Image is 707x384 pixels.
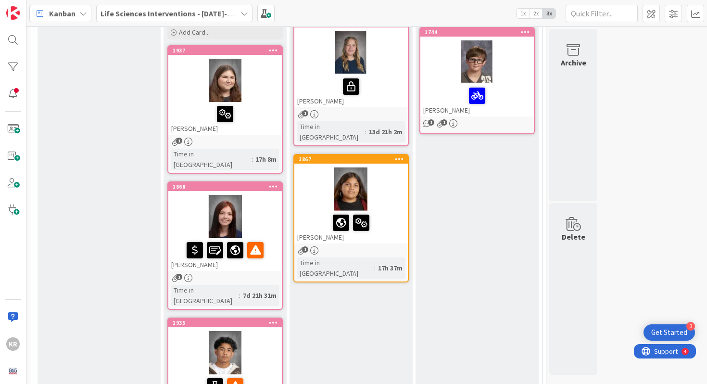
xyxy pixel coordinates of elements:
div: 1937 [173,47,282,54]
span: 1x [517,9,530,18]
span: : [374,263,376,273]
div: 1868 [173,183,282,190]
div: 1744 [425,29,534,36]
span: : [365,127,366,137]
a: 1867[PERSON_NAME]Time in [GEOGRAPHIC_DATA]:17h 37m [293,154,409,282]
a: 1937[PERSON_NAME]Time in [GEOGRAPHIC_DATA]:17h 8m [167,45,283,174]
div: 1744[PERSON_NAME] [420,28,534,116]
input: Quick Filter... [566,5,638,22]
span: 1 [176,138,182,144]
span: 2x [530,9,543,18]
div: Archive [561,57,586,68]
b: Life Sciences Interventions - [DATE]-[DATE] [101,9,250,18]
div: Time in [GEOGRAPHIC_DATA] [171,285,239,306]
span: : [252,154,253,165]
div: [PERSON_NAME] [420,84,534,116]
span: Support [20,1,44,13]
a: [PERSON_NAME]Time in [GEOGRAPHIC_DATA]:13d 21h 2m [293,18,409,146]
div: 1867[PERSON_NAME] [294,155,408,243]
div: 1937 [168,46,282,55]
a: 1744[PERSON_NAME] [419,27,535,134]
div: Get Started [651,328,687,337]
div: 1867 [299,156,408,163]
div: 1868 [168,182,282,191]
div: [PERSON_NAME] [294,19,408,107]
div: Open Get Started checklist, remaining modules: 3 [644,324,695,341]
div: 1867 [294,155,408,164]
span: 3x [543,9,555,18]
div: 1935 [173,320,282,326]
div: 3 [686,322,695,331]
span: 1 [176,274,182,280]
span: : [239,290,240,301]
div: KR [6,337,20,351]
img: avatar [6,364,20,378]
span: 1 [441,119,447,126]
div: 1937[PERSON_NAME] [168,46,282,135]
div: 7d 21h 31m [240,290,279,301]
span: 1 [428,119,434,126]
div: 17h 8m [253,154,279,165]
div: Time in [GEOGRAPHIC_DATA] [171,149,252,170]
div: 1935 [168,319,282,327]
a: 1868[PERSON_NAME]Time in [GEOGRAPHIC_DATA]:7d 21h 31m [167,181,283,310]
div: 1744 [420,28,534,37]
div: [PERSON_NAME] [294,75,408,107]
span: Kanban [49,8,76,19]
div: [PERSON_NAME] [168,238,282,271]
img: Visit kanbanzone.com [6,6,20,20]
span: 1 [302,246,308,253]
div: Delete [562,231,585,243]
div: Time in [GEOGRAPHIC_DATA] [297,121,365,142]
span: Add Card... [179,28,210,37]
div: [PERSON_NAME] [168,102,282,135]
div: 1868[PERSON_NAME] [168,182,282,271]
div: 13d 21h 2m [366,127,405,137]
span: 1 [302,110,308,116]
div: Time in [GEOGRAPHIC_DATA] [297,257,374,279]
div: [PERSON_NAME] [294,211,408,243]
div: 4 [50,4,52,12]
div: 17h 37m [376,263,405,273]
